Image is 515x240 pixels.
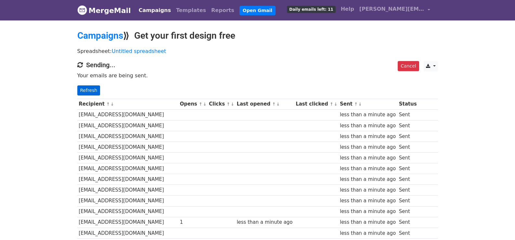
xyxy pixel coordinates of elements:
[77,30,438,41] h2: ⟫ Get your first design free
[397,228,418,238] td: Sent
[340,144,396,151] div: less than a minute ago
[77,5,87,15] img: MergeMail logo
[397,196,418,206] td: Sent
[77,228,178,238] td: [EMAIL_ADDRESS][DOMAIN_NAME]
[77,217,178,228] td: [EMAIL_ADDRESS][DOMAIN_NAME]
[77,196,178,206] td: [EMAIL_ADDRESS][DOMAIN_NAME]
[334,102,338,107] a: ↓
[397,206,418,217] td: Sent
[397,217,418,228] td: Sent
[239,6,276,15] a: Open Gmail
[340,208,396,215] div: less than a minute ago
[284,3,338,16] a: Daily emails left: 11
[77,153,178,163] td: [EMAIL_ADDRESS][DOMAIN_NAME]
[77,142,178,152] td: [EMAIL_ADDRESS][DOMAIN_NAME]
[338,99,397,109] th: Sent
[77,120,178,131] td: [EMAIL_ADDRESS][DOMAIN_NAME]
[358,102,362,107] a: ↓
[178,99,208,109] th: Opens
[354,102,358,107] a: ↑
[110,102,114,107] a: ↓
[272,102,276,107] a: ↑
[77,4,131,17] a: MergeMail
[340,122,396,130] div: less than a minute ago
[77,30,123,41] a: Campaigns
[397,109,418,120] td: Sent
[340,186,396,194] div: less than a minute ago
[340,133,396,140] div: less than a minute ago
[397,120,418,131] td: Sent
[397,174,418,185] td: Sent
[174,4,209,17] a: Templates
[276,102,280,107] a: ↓
[397,153,418,163] td: Sent
[77,48,438,55] p: Spreadsheet:
[77,185,178,196] td: [EMAIL_ADDRESS][DOMAIN_NAME]
[112,48,166,54] a: Untitled spreadsheet
[340,154,396,162] div: less than a minute ago
[397,163,418,174] td: Sent
[226,102,230,107] a: ↑
[77,72,438,79] p: Your emails are being sent.
[180,219,206,226] div: 1
[77,109,178,120] td: [EMAIL_ADDRESS][DOMAIN_NAME]
[287,6,335,13] span: Daily emails left: 11
[77,163,178,174] td: [EMAIL_ADDRESS][DOMAIN_NAME]
[235,99,294,109] th: Last opened
[77,61,438,69] h4: Sending...
[398,61,419,71] a: Cancel
[77,131,178,142] td: [EMAIL_ADDRESS][DOMAIN_NAME]
[338,3,357,16] a: Help
[340,230,396,237] div: less than a minute ago
[294,99,338,109] th: Last clicked
[136,4,174,17] a: Campaigns
[397,185,418,196] td: Sent
[397,131,418,142] td: Sent
[237,219,292,226] div: less than a minute ago
[483,209,515,240] iframe: Chat Widget
[209,4,237,17] a: Reports
[77,85,100,95] a: Refresh
[340,176,396,183] div: less than a minute ago
[340,165,396,172] div: less than a minute ago
[106,102,110,107] a: ↑
[359,5,424,13] span: [PERSON_NAME][EMAIL_ADDRESS][DOMAIN_NAME]
[340,111,396,119] div: less than a minute ago
[340,219,396,226] div: less than a minute ago
[199,102,202,107] a: ↑
[357,3,433,18] a: [PERSON_NAME][EMAIL_ADDRESS][DOMAIN_NAME]
[77,174,178,185] td: [EMAIL_ADDRESS][DOMAIN_NAME]
[231,102,234,107] a: ↓
[77,206,178,217] td: [EMAIL_ADDRESS][DOMAIN_NAME]
[397,99,418,109] th: Status
[207,99,235,109] th: Clicks
[330,102,333,107] a: ↑
[340,197,396,205] div: less than a minute ago
[77,99,178,109] th: Recipient
[203,102,207,107] a: ↓
[397,142,418,152] td: Sent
